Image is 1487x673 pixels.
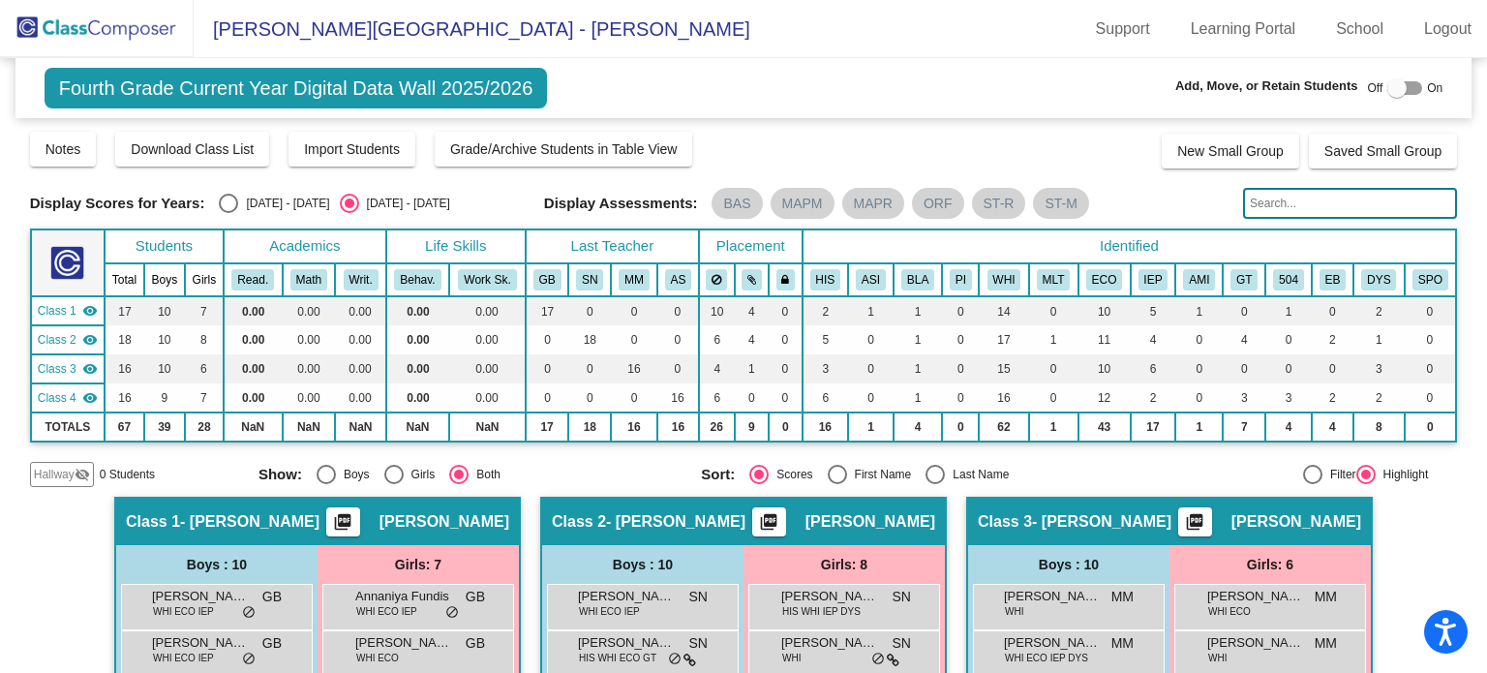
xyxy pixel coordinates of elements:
[1207,587,1304,606] span: [PERSON_NAME]
[1177,143,1284,159] span: New Small Group
[318,545,519,584] div: Girls: 7
[689,587,708,607] span: SN
[386,325,449,354] td: 0.00
[1131,263,1176,296] th: Individualized Education Plan
[304,141,400,157] span: Import Students
[1273,269,1304,291] button: 504
[735,296,770,325] td: 4
[657,263,699,296] th: Alyssa Santangelo
[1223,325,1265,354] td: 4
[144,325,185,354] td: 10
[1243,188,1457,219] input: Search...
[1005,604,1023,619] span: WHI
[131,141,254,157] span: Download Class List
[435,132,693,167] button: Grade/Archive Students in Table View
[105,296,144,325] td: 17
[115,132,269,167] button: Download Class List
[31,296,105,325] td: Grace Burkett - Burkett
[469,466,501,483] div: Both
[185,263,224,296] th: Girls
[803,354,849,383] td: 3
[968,545,1169,584] div: Boys : 10
[386,354,449,383] td: 0.00
[979,413,1028,442] td: 62
[771,188,835,219] mat-chip: MAPM
[394,269,440,291] button: Behav.
[1004,587,1101,606] span: [PERSON_NAME]
[1162,134,1299,168] button: New Small Group
[544,195,698,212] span: Display Assessments:
[803,229,1457,263] th: Identified
[1353,354,1405,383] td: 3
[769,466,812,483] div: Scores
[611,263,657,296] th: Macey Myall
[1223,263,1265,296] th: Gifted and Talented
[31,354,105,383] td: Macey Myall - Myall
[1265,263,1312,296] th: 504 Plan
[657,296,699,325] td: 0
[699,229,803,263] th: Placement
[526,229,699,263] th: Last Teacher
[45,68,548,108] span: Fourth Grade Current Year Digital Data Wall 2025/2026
[803,263,849,296] th: Hispanic
[576,269,603,291] button: SN
[1324,143,1441,159] span: Saved Small Group
[912,188,964,219] mat-chip: ORF
[1223,354,1265,383] td: 0
[30,132,97,167] button: Notes
[1405,413,1457,442] td: 0
[31,413,105,442] td: TOTALS
[542,545,743,584] div: Boys : 10
[335,354,385,383] td: 0.00
[611,296,657,325] td: 0
[1208,604,1251,619] span: WHI ECO
[1175,14,1312,45] a: Learning Portal
[847,466,912,483] div: First Name
[1320,269,1347,291] button: EB
[972,188,1026,219] mat-chip: ST-R
[336,466,370,483] div: Boys
[335,413,385,442] td: NaN
[1111,587,1134,607] span: MM
[805,512,935,532] span: [PERSON_NAME]
[194,14,750,45] span: [PERSON_NAME][GEOGRAPHIC_DATA] - [PERSON_NAME]
[1353,263,1405,296] th: Dyslexia Services
[893,587,911,607] span: SN
[38,360,76,378] span: Class 3
[1078,413,1131,442] td: 43
[1131,354,1176,383] td: 6
[699,296,735,325] td: 10
[450,141,678,157] span: Grade/Archive Students in Table View
[144,354,185,383] td: 10
[979,354,1028,383] td: 15
[942,325,979,354] td: 0
[144,296,185,325] td: 10
[803,413,849,442] td: 16
[987,269,1021,291] button: WHI
[224,413,283,442] td: NaN
[1265,383,1312,413] td: 3
[699,263,735,296] th: Keep away students
[701,466,735,483] span: Sort:
[224,383,283,413] td: 0.00
[356,604,417,619] span: WHI ECO IEP
[185,383,224,413] td: 7
[326,507,360,536] button: Print Students Details
[458,269,516,291] button: Work Sk.
[1086,269,1123,291] button: ECO
[1322,466,1356,483] div: Filter
[449,413,526,442] td: NaN
[568,263,611,296] th: Sarah Nichols
[1312,354,1353,383] td: 0
[379,512,509,532] span: [PERSON_NAME]
[942,296,979,325] td: 0
[335,296,385,325] td: 0.00
[552,512,606,532] span: Class 2
[1230,269,1258,291] button: GT
[1312,383,1353,413] td: 2
[1029,354,1078,383] td: 0
[1223,296,1265,325] td: 0
[657,354,699,383] td: 0
[449,296,526,325] td: 0.00
[82,303,98,319] mat-icon: visibility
